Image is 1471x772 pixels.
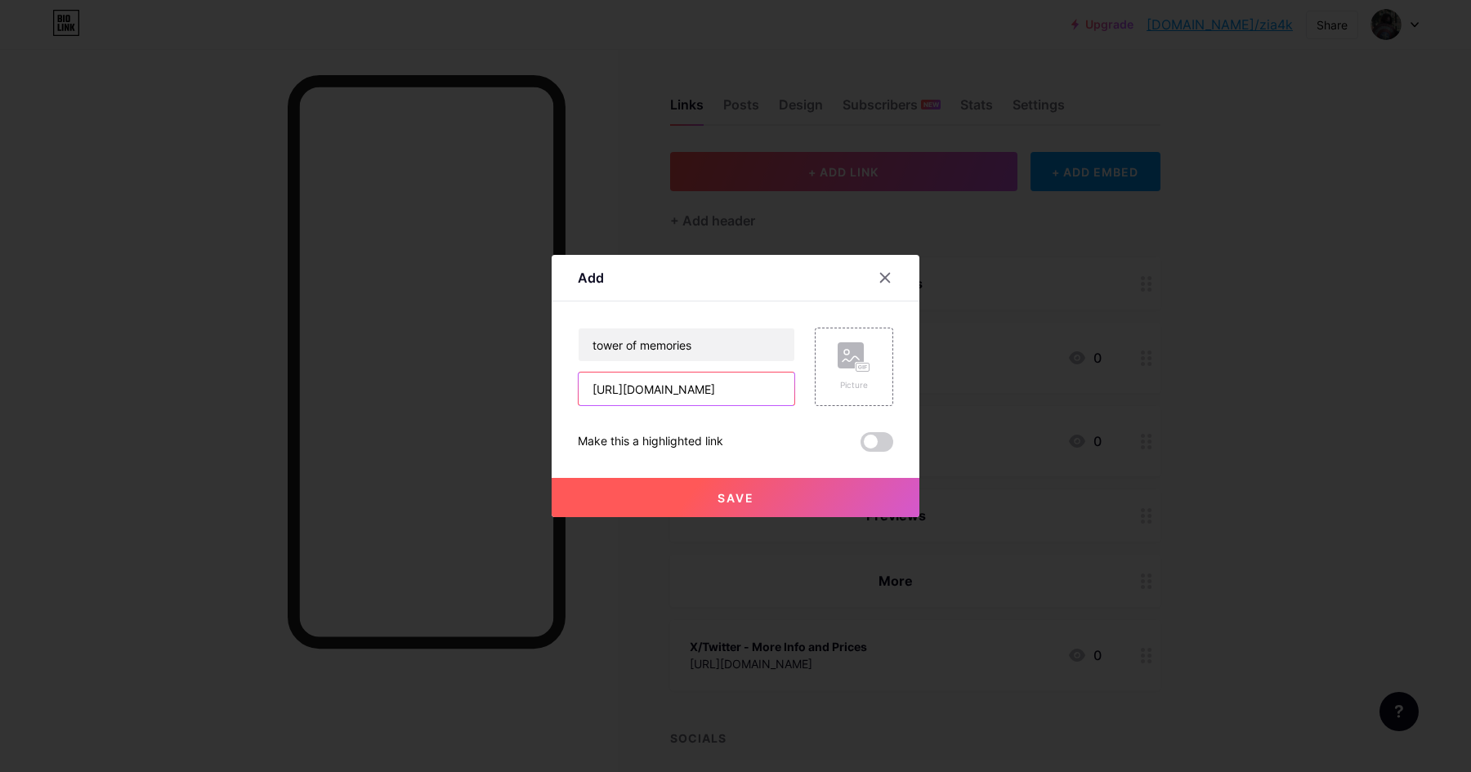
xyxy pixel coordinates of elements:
span: Save [718,491,754,505]
input: Title [579,328,794,361]
div: Picture [838,379,870,391]
div: Add [578,268,604,288]
button: Save [552,478,919,517]
input: URL [579,373,794,405]
div: Make this a highlighted link [578,432,723,452]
